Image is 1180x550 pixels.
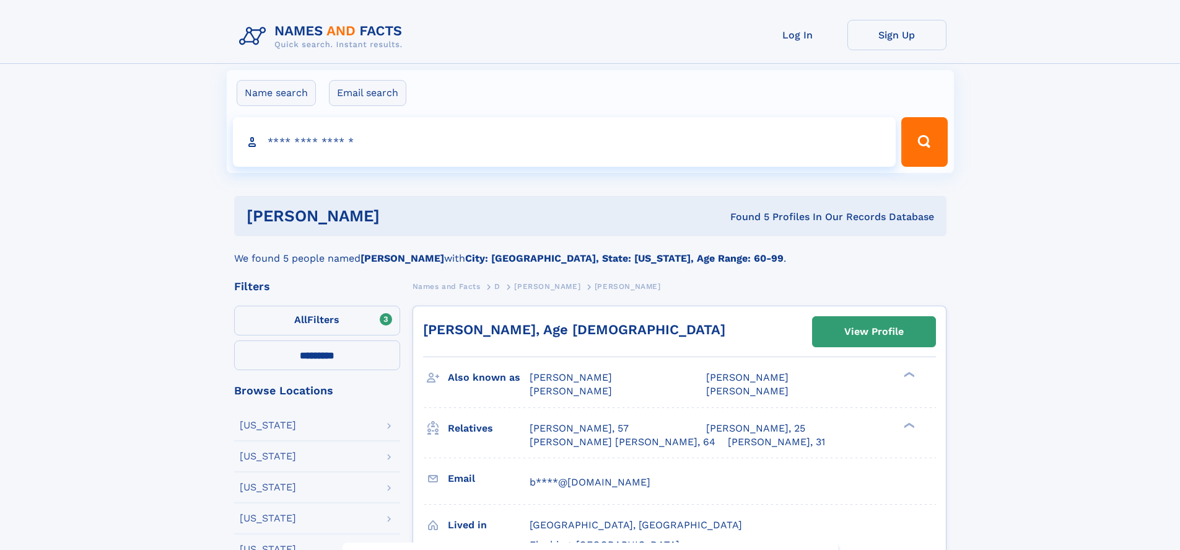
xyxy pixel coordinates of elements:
[706,371,789,383] span: [PERSON_NAME]
[530,385,612,397] span: [PERSON_NAME]
[494,278,500,294] a: D
[448,418,530,439] h3: Relatives
[234,281,400,292] div: Filters
[901,421,916,429] div: ❯
[234,20,413,53] img: Logo Names and Facts
[448,468,530,489] h3: Email
[240,482,296,492] div: [US_STATE]
[530,422,629,435] a: [PERSON_NAME], 57
[844,317,904,346] div: View Profile
[240,513,296,523] div: [US_STATE]
[240,451,296,461] div: [US_STATE]
[494,282,500,291] span: D
[247,208,555,224] h1: [PERSON_NAME]
[813,317,935,347] a: View Profile
[234,385,400,396] div: Browse Locations
[595,282,661,291] span: [PERSON_NAME]
[448,515,530,536] h3: Lived in
[748,20,847,50] a: Log In
[234,306,400,335] label: Filters
[530,435,715,449] a: [PERSON_NAME] [PERSON_NAME], 64
[413,278,481,294] a: Names and Facts
[901,371,916,379] div: ❯
[530,519,742,531] span: [GEOGRAPHIC_DATA], [GEOGRAPHIC_DATA]
[706,385,789,397] span: [PERSON_NAME]
[706,422,805,435] a: [PERSON_NAME], 25
[555,210,934,224] div: Found 5 Profiles In Our Records Database
[361,252,444,264] b: [PERSON_NAME]
[294,314,307,326] span: All
[465,252,784,264] b: City: [GEOGRAPHIC_DATA], State: [US_STATE], Age Range: 60-99
[847,20,946,50] a: Sign Up
[240,420,296,430] div: [US_STATE]
[234,236,946,266] div: We found 5 people named with .
[530,371,612,383] span: [PERSON_NAME]
[514,282,580,291] span: [PERSON_NAME]
[237,80,316,106] label: Name search
[233,117,896,167] input: search input
[514,278,580,294] a: [PERSON_NAME]
[901,117,947,167] button: Search Button
[448,367,530,388] h3: Also known as
[728,435,825,449] a: [PERSON_NAME], 31
[423,322,725,337] a: [PERSON_NAME], Age [DEMOGRAPHIC_DATA]
[329,80,406,106] label: Email search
